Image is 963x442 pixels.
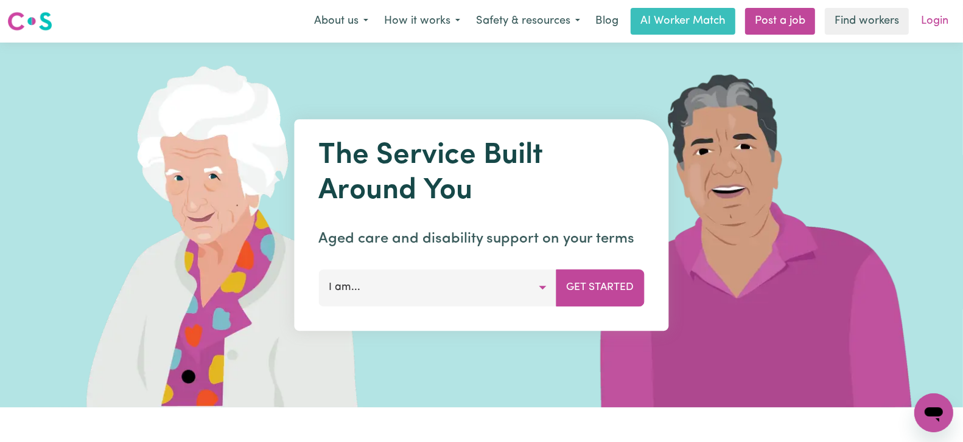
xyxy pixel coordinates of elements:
[7,10,52,32] img: Careseekers logo
[376,9,468,34] button: How it works
[825,8,909,35] a: Find workers
[556,269,645,306] button: Get Started
[7,7,52,35] a: Careseekers logo
[914,393,953,432] iframe: Button to launch messaging window
[588,8,626,35] a: Blog
[468,9,588,34] button: Safety & resources
[319,228,645,250] p: Aged care and disability support on your terms
[914,8,956,35] a: Login
[631,8,735,35] a: AI Worker Match
[306,9,376,34] button: About us
[745,8,815,35] a: Post a job
[319,139,645,209] h1: The Service Built Around You
[319,269,557,306] button: I am...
